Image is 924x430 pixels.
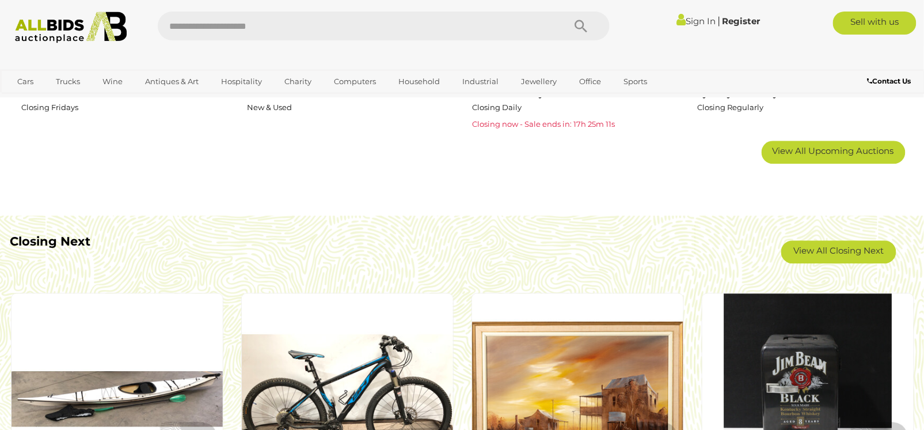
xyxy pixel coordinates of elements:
[472,101,674,114] p: Closing Daily
[247,101,449,114] p: New & Used
[49,72,88,91] a: Trucks
[22,85,224,99] h2: Curios & Collectables
[723,16,761,27] a: Register
[718,14,721,27] span: |
[472,85,674,99] h2: Canberra Daily Car Auctions
[247,85,449,99] h2: COMING SOON
[762,141,906,164] a: View All Upcoming Auctions
[277,72,320,91] a: Charity
[572,72,609,91] a: Office
[391,72,448,91] a: Household
[773,145,894,156] span: View All Upcoming Auctions
[10,91,107,110] a: [GEOGRAPHIC_DATA]
[677,16,716,27] a: Sign In
[781,240,896,263] a: View All Closing Next
[455,72,507,91] a: Industrial
[833,12,917,35] a: Sell with us
[617,72,655,91] a: Sports
[327,72,384,91] a: Computers
[22,101,224,114] p: Closing Fridays
[867,77,911,85] b: Contact Us
[96,72,131,91] a: Wine
[214,72,270,91] a: Hospitality
[867,75,914,88] a: Contact Us
[552,12,610,40] button: Search
[697,85,899,99] h2: Sydney Bulk Buys
[472,119,615,129] span: Closing now - Sale ends in: 17h 25m 11s
[10,72,41,91] a: Cars
[138,72,207,91] a: Antiques & Art
[514,72,565,91] a: Jewellery
[9,12,134,43] img: Allbids.com.au
[10,234,91,248] b: Closing Next
[697,101,899,114] p: Closing Regularly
